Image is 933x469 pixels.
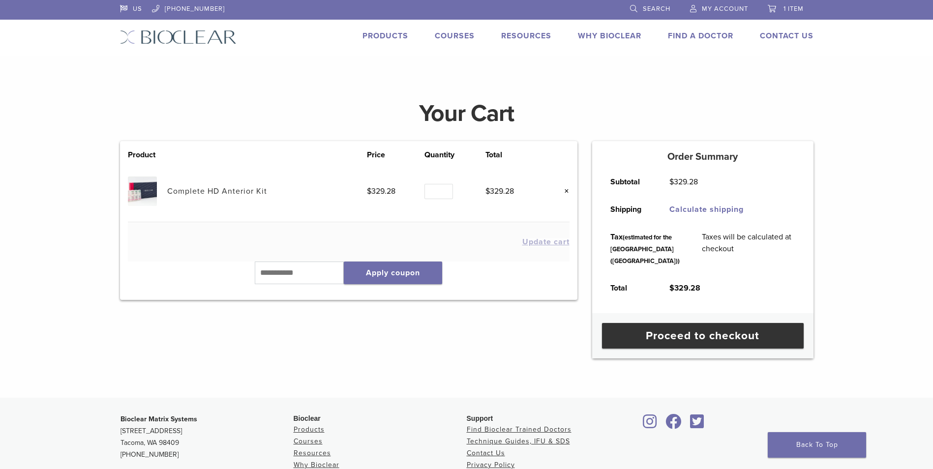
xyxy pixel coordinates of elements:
bdi: 329.28 [669,177,698,187]
a: Technique Guides, IFU & SDS [467,437,570,445]
h5: Order Summary [592,151,813,163]
strong: Bioclear Matrix Systems [120,415,197,423]
a: Contact Us [467,449,505,457]
th: Total [600,274,659,302]
span: Search [643,5,670,13]
span: Support [467,414,493,422]
th: Tax [600,223,691,274]
a: Complete HD Anterior Kit [167,186,267,196]
a: Calculate shipping [669,205,744,214]
span: $ [669,283,674,293]
bdi: 329.28 [485,186,514,196]
a: Bioclear [662,420,685,430]
a: Resources [501,31,551,41]
a: Find Bioclear Trained Doctors [467,425,572,434]
a: Courses [435,31,475,41]
img: Bioclear [120,30,237,44]
bdi: 329.28 [669,283,700,293]
span: My Account [702,5,748,13]
a: Bioclear [687,420,708,430]
th: Shipping [600,196,659,223]
a: Bioclear [640,420,661,430]
th: Quantity [424,149,485,161]
span: $ [485,186,490,196]
th: Total [485,149,543,161]
span: $ [669,177,674,187]
a: Remove this item [557,185,570,198]
button: Apply coupon [344,262,442,284]
a: Why Bioclear [578,31,641,41]
span: 1 item [783,5,804,13]
span: Bioclear [294,414,321,422]
span: $ [367,186,371,196]
a: Products [294,425,325,434]
a: Proceed to checkout [602,323,804,349]
button: Update cart [522,238,570,246]
bdi: 329.28 [367,186,395,196]
th: Price [367,149,425,161]
a: Find A Doctor [668,31,733,41]
a: Why Bioclear [294,461,339,469]
a: Courses [294,437,323,445]
a: Products [362,31,408,41]
small: (estimated for the [GEOGRAPHIC_DATA] ([GEOGRAPHIC_DATA])) [610,234,680,265]
img: Complete HD Anterior Kit [128,176,157,205]
a: Resources [294,449,331,457]
p: [STREET_ADDRESS] Tacoma, WA 98409 [PHONE_NUMBER] [120,413,294,461]
th: Product [128,149,167,161]
a: Privacy Policy [467,461,515,469]
a: Contact Us [760,31,813,41]
td: Taxes will be calculated at checkout [691,223,806,274]
th: Subtotal [600,168,659,196]
h1: Your Cart [113,102,821,125]
a: Back To Top [768,432,866,458]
